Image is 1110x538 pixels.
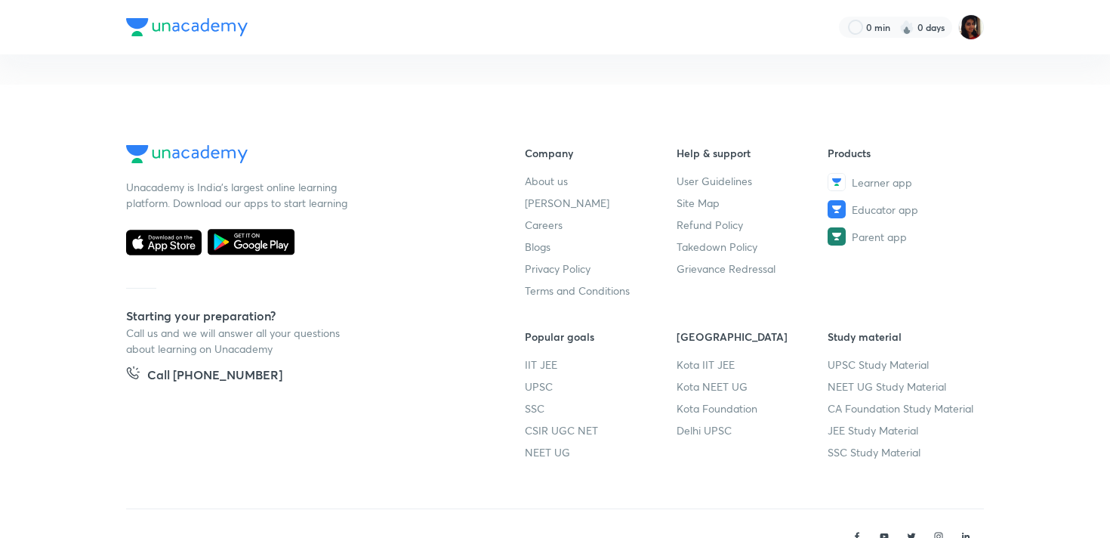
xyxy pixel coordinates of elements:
[677,145,828,161] h6: Help & support
[677,217,828,233] a: Refund Policy
[828,200,846,218] img: Educator app
[899,20,914,35] img: streak
[828,200,979,218] a: Educator app
[525,357,677,373] a: IIT JEE
[126,325,353,357] p: Call us and we will answer all your questions about learning on Unacademy
[958,14,984,40] img: Mitali Tak
[525,217,677,233] a: Careers
[126,179,353,211] p: Unacademy is India’s largest online learning platform. Download our apps to start learning
[525,261,677,277] a: Privacy Policy
[147,366,282,387] h5: Call [PHONE_NUMBER]
[677,379,828,394] a: Kota NEET UG
[525,329,677,345] h6: Popular goals
[828,400,979,416] a: CA Foundation Study Material
[525,283,677,298] a: Terms and Conditions
[525,444,677,460] a: NEET UG
[525,379,677,394] a: UPSC
[525,173,677,189] a: About us
[525,400,677,416] a: SSC
[126,145,248,163] img: Company Logo
[126,145,476,167] a: Company Logo
[828,227,979,246] a: Parent app
[852,175,912,190] span: Learner app
[828,173,846,191] img: Learner app
[828,329,979,345] h6: Study material
[677,400,828,416] a: Kota Foundation
[677,422,828,438] a: Delhi UPSC
[525,195,677,211] a: [PERSON_NAME]
[126,18,248,36] img: Company Logo
[525,239,677,255] a: Blogs
[677,329,828,345] h6: [GEOGRAPHIC_DATA]
[677,195,828,211] a: Site Map
[828,173,979,191] a: Learner app
[852,229,907,245] span: Parent app
[828,145,979,161] h6: Products
[525,422,677,438] a: CSIR UGC NET
[828,357,979,373] a: UPSC Study Material
[126,307,476,325] h5: Starting your preparation?
[525,145,677,161] h6: Company
[677,357,828,373] a: Kota IIT JEE
[852,202,918,218] span: Educator app
[828,379,979,394] a: NEET UG Study Material
[677,173,828,189] a: User Guidelines
[828,444,979,460] a: SSC Study Material
[828,227,846,246] img: Parent app
[677,239,828,255] a: Takedown Policy
[828,422,979,438] a: JEE Study Material
[126,366,282,387] a: Call [PHONE_NUMBER]
[525,217,563,233] span: Careers
[677,261,828,277] a: Grievance Redressal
